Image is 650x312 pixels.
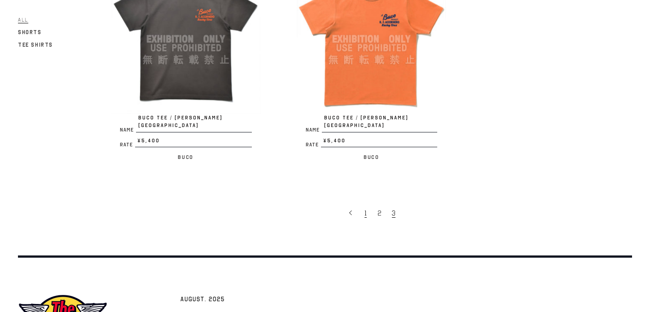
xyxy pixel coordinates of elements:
a: Shorts [18,27,42,38]
span: ¥5,400 [321,137,438,148]
span: Rate [306,142,321,147]
span: ¥5,400 [135,137,252,148]
span: Tee Shirts [18,42,53,48]
a: All [18,14,28,25]
span: Name [306,127,322,132]
span: 2 [378,209,381,218]
span: BUCO TEE / [PERSON_NAME][GEOGRAPHIC_DATA] [322,114,438,132]
span: Rate [120,142,135,147]
a: 1 [360,203,373,222]
span: All [18,17,28,23]
span: Shorts [18,29,42,35]
span: Name [120,127,136,132]
span: AUGUST. 2025 [180,295,225,304]
span: 3 [392,209,395,218]
span: BUCO TEE / [PERSON_NAME][GEOGRAPHIC_DATA] [136,114,252,132]
span: 1 [365,209,367,218]
a: AUGUST. 2025 [176,289,229,309]
a: 2 [373,203,387,222]
p: Buco [111,152,261,163]
p: Buco [297,152,447,163]
a: Tee Shirts [18,40,53,50]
